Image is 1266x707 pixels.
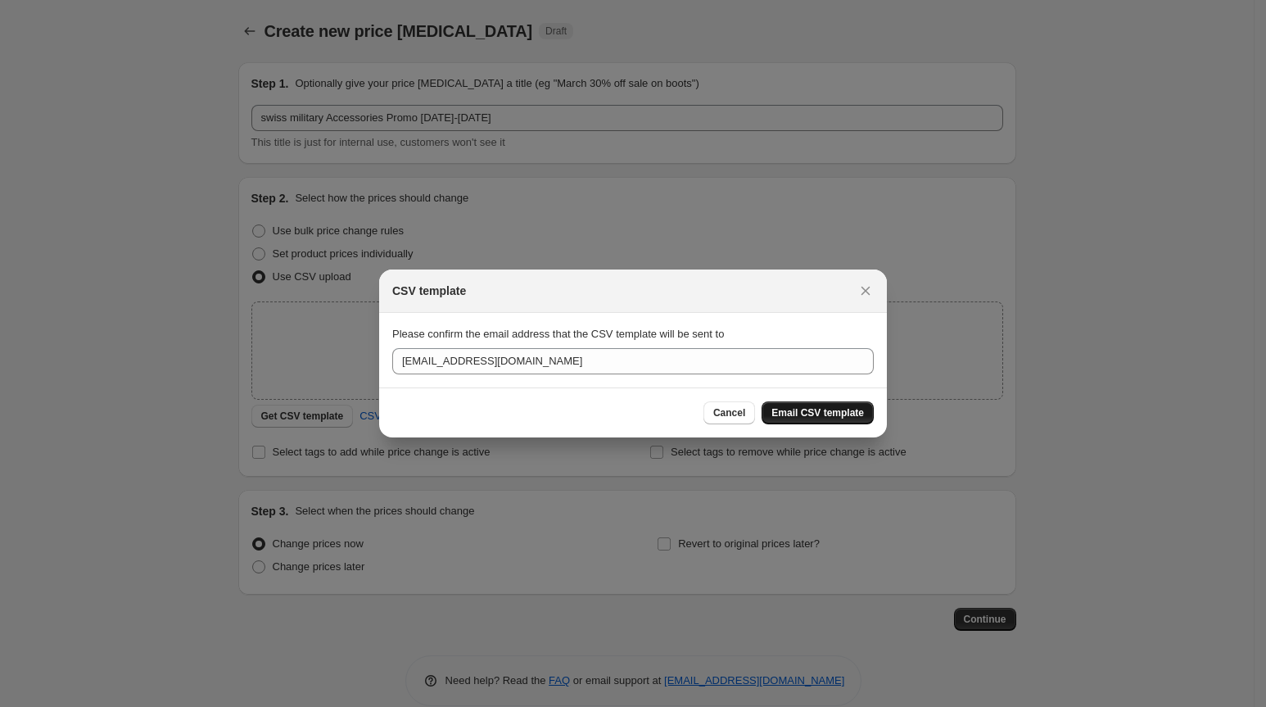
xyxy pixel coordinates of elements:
span: Cancel [713,406,745,419]
h2: CSV template [392,283,466,299]
button: Cancel [703,401,755,424]
button: Email CSV template [762,401,874,424]
span: Please confirm the email address that the CSV template will be sent to [392,328,724,340]
button: Close [854,279,877,302]
span: Email CSV template [771,406,864,419]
